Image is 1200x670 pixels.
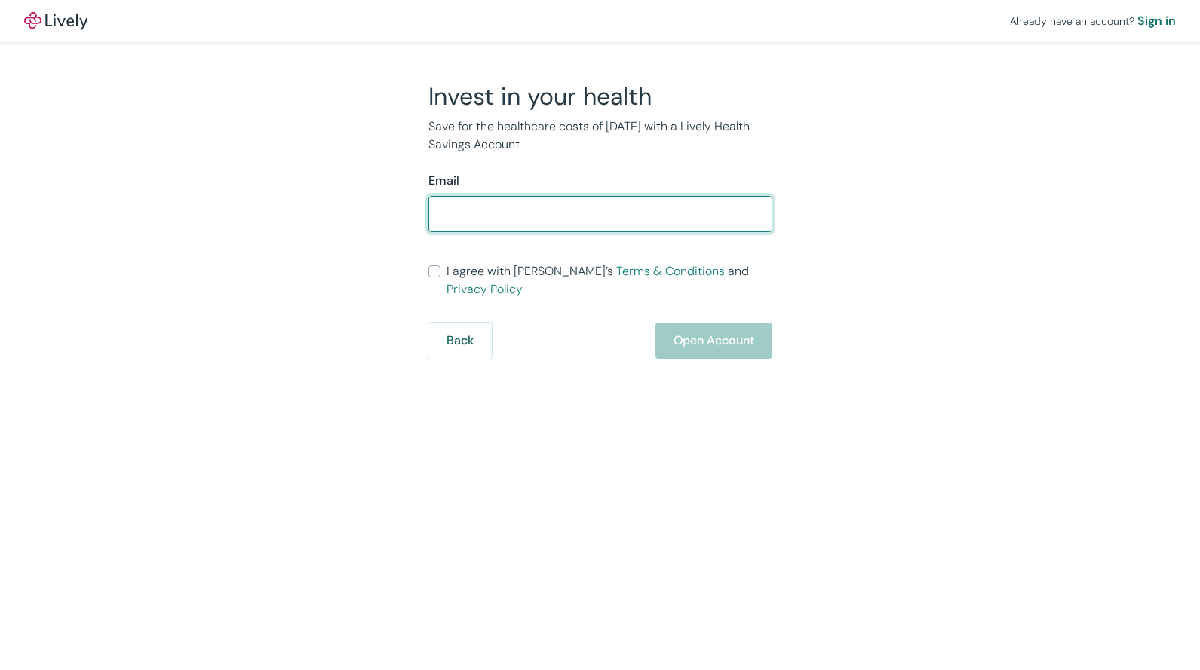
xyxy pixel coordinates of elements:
[428,323,492,359] button: Back
[1137,12,1176,30] a: Sign in
[447,262,772,298] span: I agree with [PERSON_NAME]’s and
[428,81,772,112] h2: Invest in your health
[24,12,87,30] img: Lively
[428,172,459,190] label: Email
[428,118,772,154] p: Save for the healthcare costs of [DATE] with a Lively Health Savings Account
[616,263,725,279] a: Terms & Conditions
[1010,12,1176,30] div: Already have an account?
[447,281,523,297] a: Privacy Policy
[24,12,87,30] a: LivelyLively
